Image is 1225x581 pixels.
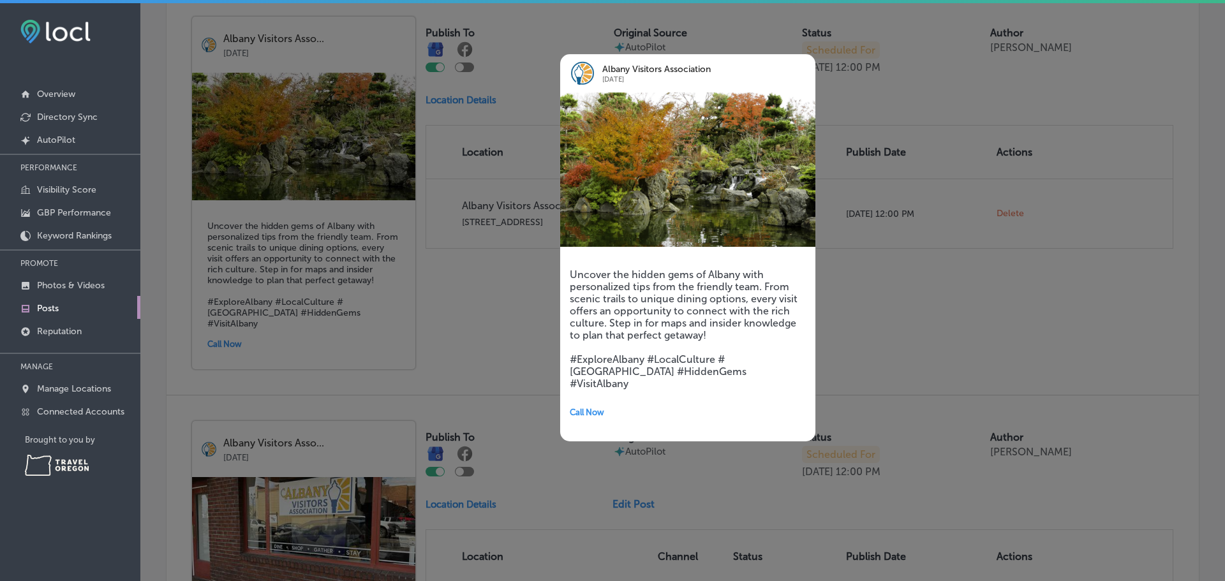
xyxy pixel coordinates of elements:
img: Travel Oregon [25,455,89,476]
p: Albany Visitors Association [602,64,780,75]
img: fda3e92497d09a02dc62c9cd864e3231.png [20,20,91,43]
p: Connected Accounts [37,406,124,417]
p: Visibility Score [37,184,96,195]
p: AutoPilot [37,135,75,145]
p: Reputation [37,326,82,337]
p: [DATE] [602,75,780,85]
span: Call Now [570,408,604,417]
p: Brought to you by [25,435,140,445]
img: 174741857695dd1f35-a7c7-40eb-ad1e-07614b7f8086_Japense_Garden._Photo_by_Stepahine_Low..jpg [560,92,815,247]
p: Posts [37,303,59,314]
p: Directory Sync [37,112,98,122]
p: Manage Locations [37,383,111,394]
p: Keyword Rankings [37,230,112,241]
h5: Uncover the hidden gems of Albany with personalized tips from the friendly team. From scenic trai... [570,268,806,390]
p: Overview [37,89,75,99]
img: logo [570,61,595,86]
p: Photos & Videos [37,280,105,291]
p: GBP Performance [37,207,111,218]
